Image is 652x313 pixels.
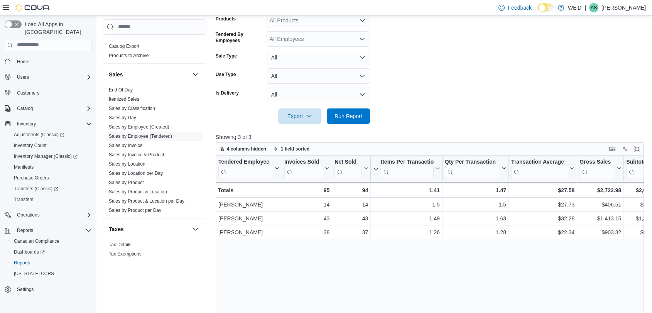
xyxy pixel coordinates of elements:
[283,108,317,124] span: Export
[579,158,621,178] button: Gross Sales
[2,72,95,83] button: Users
[227,146,266,152] span: 4 columns hidden
[8,162,95,173] button: Manifests
[218,200,279,209] div: [PERSON_NAME]
[620,144,629,154] button: Display options
[284,158,323,166] div: Invoices Sold
[511,200,574,209] div: $27.73
[511,158,568,178] div: Transaction Average
[632,144,642,154] button: Enter fullscreen
[218,214,279,223] div: [PERSON_NAME]
[284,158,323,178] div: Invoices Sold
[579,214,621,223] div: $1,413.15
[216,133,648,141] p: Showing 3 of 3
[591,3,597,12] span: AS
[8,129,95,140] a: Adjustments (Classic)
[216,71,236,78] label: Use Type
[109,96,139,102] a: Itemized Sales
[334,158,368,178] button: Net Sold
[11,195,92,204] span: Transfers
[14,260,30,266] span: Reports
[109,106,155,111] a: Sales by Classification
[17,59,29,65] span: Home
[14,210,92,220] span: Operations
[511,158,574,178] button: Transaction Average
[216,90,239,96] label: Is Delivery
[445,228,506,237] div: 1.28
[8,257,95,268] button: Reports
[218,158,273,178] div: Tendered Employee
[109,87,133,93] span: End Of Day
[568,3,581,12] p: WE'D
[14,175,49,181] span: Purchase Orders
[14,249,45,255] span: Dashboards
[109,43,139,49] span: Catalog Export
[11,237,62,246] a: Canadian Compliance
[11,247,92,257] span: Dashboards
[373,200,440,209] div: 1.5
[109,124,169,130] a: Sales by Employee (Created)
[11,195,36,204] a: Transfers
[109,134,172,139] a: Sales by Employee (Tendered)
[2,56,95,67] button: Home
[109,179,144,186] span: Sales by Product
[109,52,149,59] span: Products to Archive
[14,104,36,113] button: Catalog
[191,225,200,234] button: Taxes
[8,194,95,205] button: Transfers
[267,50,370,65] button: All
[608,144,617,154] button: Keyboard shortcuts
[14,271,54,277] span: [US_STATE] CCRS
[8,268,95,279] button: [US_STATE] CCRS
[14,226,36,235] button: Reports
[445,158,506,178] button: Qty Per Transaction
[11,130,92,139] span: Adjustments (Classic)
[327,108,370,124] button: Run Report
[109,180,144,185] a: Sales by Product
[359,17,365,24] button: Open list of options
[284,186,329,195] div: 95
[334,214,368,223] div: 43
[267,87,370,102] button: All
[218,158,273,166] div: Tendered Employee
[216,16,236,22] label: Products
[2,225,95,236] button: Reports
[284,228,329,237] div: 38
[191,70,200,79] button: Sales
[103,240,206,262] div: Taxes
[11,258,33,267] a: Reports
[11,237,92,246] span: Canadian Compliance
[579,228,621,237] div: $903.32
[109,44,139,49] a: Catalog Export
[14,73,32,82] button: Users
[11,162,37,172] a: Manifests
[14,186,58,192] span: Transfers (Classic)
[109,198,184,204] a: Sales by Product & Location per Day
[17,227,33,233] span: Reports
[511,228,574,237] div: $22.34
[11,130,68,139] a: Adjustments (Classic)
[579,158,615,166] div: Gross Sales
[359,36,365,42] button: Open list of options
[14,88,42,98] a: Customers
[511,186,574,195] div: $27.58
[508,4,531,12] span: Feedback
[109,161,145,167] a: Sales by Location
[14,104,92,113] span: Catalog
[11,141,50,150] a: Inventory Count
[14,132,64,138] span: Adjustments (Classic)
[14,57,32,66] a: Home
[2,118,95,129] button: Inventory
[109,71,189,78] button: Sales
[109,251,142,257] a: Tax Exemptions
[270,144,313,154] button: 1 field sorted
[14,164,34,170] span: Manifests
[445,158,500,166] div: Qty Per Transaction
[14,153,78,159] span: Inventory Manager (Classic)
[589,3,598,12] div: Aleks Stam
[109,242,132,248] span: Tax Details
[11,184,92,193] span: Transfers (Classic)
